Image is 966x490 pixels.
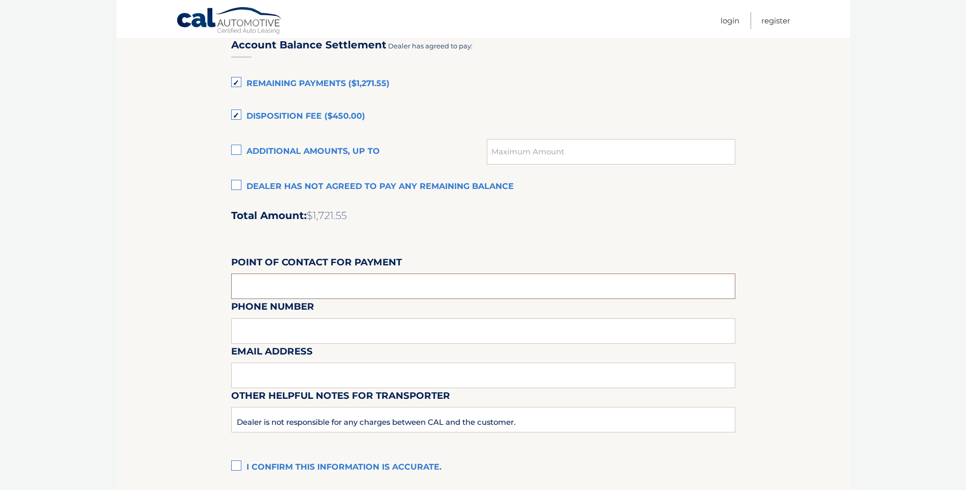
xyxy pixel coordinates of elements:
[176,7,283,36] a: Cal Automotive
[231,142,487,162] label: Additional amounts, up to
[231,177,735,197] label: Dealer has not agreed to pay any remaining balance
[487,139,735,165] input: Maximum Amount
[231,39,387,51] h3: Account Balance Settlement
[231,106,735,127] label: Disposition Fee ($450.00)
[231,74,735,94] label: Remaining Payments ($1,271.55)
[231,209,735,222] h2: Total Amount:
[231,388,450,407] label: Other helpful notes for transporter
[721,12,739,29] a: Login
[307,209,347,222] span: $1,721.55
[761,12,790,29] a: Register
[388,42,473,50] span: Dealer has agreed to pay:
[231,457,735,478] label: I confirm this information is accurate.
[231,344,313,363] label: Email Address
[231,255,402,274] label: Point of Contact for Payment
